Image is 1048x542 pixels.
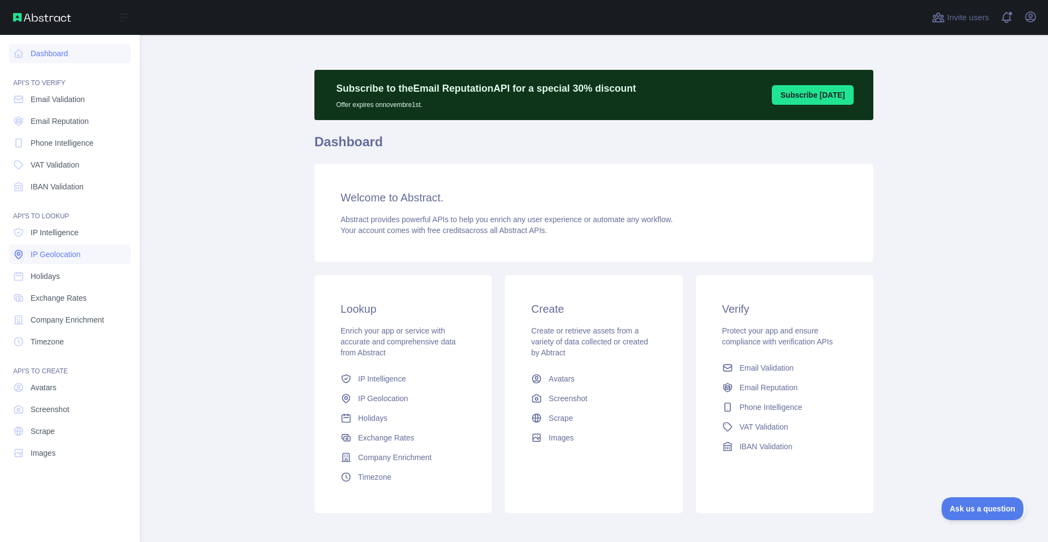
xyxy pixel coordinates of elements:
span: Invite users [947,11,989,24]
span: Email Reputation [31,116,89,127]
span: Images [549,432,574,443]
span: VAT Validation [31,159,79,170]
span: Email Validation [740,362,794,373]
a: Dashboard [9,44,131,63]
div: API'S TO VERIFY [9,65,131,87]
span: IBAN Validation [31,181,84,192]
span: Create or retrieve assets from a variety of data collected or created by Abtract [531,326,648,357]
h3: Lookup [341,301,466,317]
span: Scrape [31,426,55,437]
a: Holidays [336,408,470,428]
span: Exchange Rates [31,293,87,303]
h3: Verify [722,301,847,317]
a: VAT Validation [9,155,131,175]
a: Timezone [9,332,131,352]
a: Email Validation [9,90,131,109]
p: Offer expires on novembre 1st. [336,96,636,109]
span: Email Reputation [740,382,798,393]
a: IP Intelligence [9,223,131,242]
a: Email Reputation [9,111,131,131]
a: IP Intelligence [336,369,470,389]
span: Holidays [31,271,60,282]
span: IP Intelligence [358,373,406,384]
span: Holidays [358,413,388,424]
div: API'S TO LOOKUP [9,199,131,221]
a: IP Geolocation [336,389,470,408]
a: Exchange Rates [336,428,470,448]
a: Company Enrichment [9,310,131,330]
span: Scrape [549,413,573,424]
a: IBAN Validation [9,177,131,196]
a: Holidays [9,266,131,286]
span: Your account comes with across all Abstract APIs. [341,226,547,235]
iframe: Toggle Customer Support [942,497,1026,520]
span: Images [31,448,56,458]
a: Email Reputation [718,378,851,397]
a: Images [9,443,131,463]
span: Timezone [31,336,64,347]
a: Avatars [527,369,660,389]
a: Timezone [336,467,470,487]
button: Subscribe [DATE] [772,85,854,105]
a: Phone Intelligence [9,133,131,153]
h3: Create [531,301,656,317]
a: Scrape [9,421,131,441]
a: Phone Intelligence [718,397,851,417]
span: IP Geolocation [31,249,81,260]
span: IP Geolocation [358,393,408,404]
a: Exchange Rates [9,288,131,308]
span: Abstract provides powerful APIs to help you enrich any user experience or automate any workflow. [341,215,673,224]
a: Screenshot [527,389,660,408]
a: IP Geolocation [9,245,131,264]
div: API'S TO CREATE [9,354,131,376]
a: IBAN Validation [718,437,851,456]
span: Phone Intelligence [31,138,93,148]
span: IP Intelligence [31,227,79,238]
span: Company Enrichment [358,452,432,463]
h1: Dashboard [314,133,873,159]
span: free credits [427,226,465,235]
a: Images [527,428,660,448]
p: Subscribe to the Email Reputation API for a special 30 % discount [336,81,636,96]
span: IBAN Validation [740,441,793,452]
a: VAT Validation [718,417,851,437]
span: Avatars [31,382,56,393]
span: Avatars [549,373,574,384]
span: Email Validation [31,94,85,105]
h3: Welcome to Abstract. [341,190,847,205]
a: Screenshot [9,400,131,419]
a: Scrape [527,408,660,428]
span: Exchange Rates [358,432,414,443]
span: VAT Validation [740,421,788,432]
span: Enrich your app or service with accurate and comprehensive data from Abstract [341,326,456,357]
a: Avatars [9,378,131,397]
a: Company Enrichment [336,448,470,467]
span: Phone Intelligence [740,402,802,413]
span: Company Enrichment [31,314,104,325]
span: Timezone [358,472,391,483]
img: Abstract API [13,13,71,22]
span: Protect your app and ensure compliance with verification APIs [722,326,833,346]
span: Screenshot [31,404,69,415]
span: Screenshot [549,393,587,404]
button: Invite users [930,9,991,26]
a: Email Validation [718,358,851,378]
